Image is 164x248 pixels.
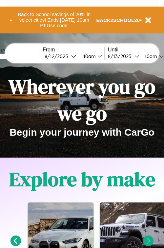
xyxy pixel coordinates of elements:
h1: Explore by make [9,166,155,193]
button: 8/12/2025 [43,53,78,60]
div: 10am [141,53,159,59]
div: 10am [80,53,97,59]
button: Back to School savings of 20% in select cities! Ends [DATE] 10am PT.Use code: [12,10,96,30]
b: BACK2SCHOOL20 [96,17,140,23]
label: From [43,47,104,53]
div: 8 / 13 / 2025 [108,53,134,59]
div: 8 / 12 / 2025 [45,53,71,59]
button: 10am [78,53,104,60]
